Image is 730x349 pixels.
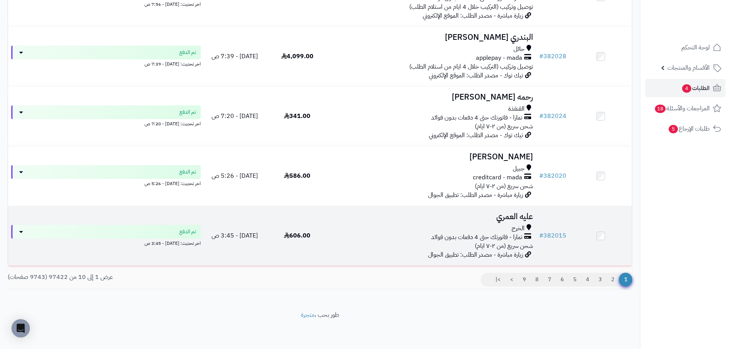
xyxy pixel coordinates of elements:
[11,59,201,67] div: اخر تحديث: [DATE] - 7:39 ص
[678,21,723,38] img: logo-2.png
[428,190,523,200] span: زيارة مباشرة - مصدر الطلب: تطبيق الجوال
[284,171,310,180] span: 586.00
[654,103,710,114] span: المراجعات والأسئلة
[645,79,725,97] a: الطلبات4
[539,231,543,240] span: #
[179,228,196,236] span: تم الدفع
[539,111,543,121] span: #
[409,2,533,11] span: توصيل وتركيب (التركيب خلال 4 ايام من استلام الطلب)
[539,171,543,180] span: #
[429,131,523,140] span: تيك توك - مصدر الطلب: الموقع الإلكتروني
[428,250,523,259] span: زيارة مباشرة - مصدر الطلب: تطبيق الجوال
[212,111,258,121] span: [DATE] - 7:20 ص
[475,241,533,251] span: شحن سريع (من ٢-٧ ايام)
[11,319,30,338] div: Open Intercom Messenger
[331,212,533,221] h3: عليه العمري
[681,83,710,93] span: الطلبات
[281,52,313,61] span: 4,099.00
[594,273,607,287] a: 3
[655,105,666,113] span: 18
[11,179,201,187] div: اخر تحديث: [DATE] - 5:26 ص
[539,52,566,61] a: #382028
[668,123,710,134] span: طلبات الإرجاع
[11,239,201,247] div: اخر تحديث: [DATE] - 3:45 ص
[512,224,525,233] span: الخرج
[645,38,725,57] a: لوحة التحكم
[429,71,523,80] span: تيك توك - مصدر الطلب: الموقع الإلكتروني
[212,231,258,240] span: [DATE] - 3:45 ص
[539,231,566,240] a: #382015
[606,273,619,287] a: 2
[669,125,678,133] span: 5
[423,11,523,20] span: زيارة مباشرة - مصدر الطلب: الموقع الإلكتروني
[681,42,710,53] span: لوحة التحكم
[530,273,543,287] a: 8
[475,182,533,191] span: شحن سريع (من ٢-٧ ايام)
[668,62,710,73] span: الأقسام والمنتجات
[301,310,315,320] a: متجرة
[11,119,201,127] div: اخر تحديث: [DATE] - 7:20 ص
[409,62,533,71] span: توصيل وتركيب (التركيب خلال 4 ايام من استلام الطلب)
[284,111,310,121] span: 341.00
[2,273,320,282] div: عرض 1 إلى 10 من 97422 (9743 صفحات)
[539,171,566,180] a: #382020
[284,231,310,240] span: 606.00
[331,93,533,102] h3: رحمه [PERSON_NAME]
[431,233,522,242] span: تمارا - فاتورتك حتى 4 دفعات بدون فوائد
[179,108,196,116] span: تم الدفع
[476,54,522,62] span: applepay - mada
[490,273,505,287] a: >|
[331,152,533,161] h3: [PERSON_NAME]
[645,99,725,118] a: المراجعات والأسئلة18
[505,273,518,287] a: >
[212,52,258,61] span: [DATE] - 7:39 ص
[508,105,525,113] span: القنفذة
[431,113,522,122] span: تمارا - فاتورتك حتى 4 دفعات بدون فوائد
[682,84,691,93] span: 4
[473,173,522,182] span: creditcard - mada
[331,33,533,42] h3: البندري [PERSON_NAME]
[212,171,258,180] span: [DATE] - 5:26 ص
[518,273,531,287] a: 9
[543,273,556,287] a: 7
[619,273,632,287] span: 1
[645,120,725,138] a: طلبات الإرجاع5
[568,273,581,287] a: 5
[513,45,525,54] span: حائل
[179,49,196,56] span: تم الدفع
[475,122,533,131] span: شحن سريع (من ٢-٧ ايام)
[179,168,196,176] span: تم الدفع
[581,273,594,287] a: 4
[539,52,543,61] span: #
[556,273,569,287] a: 6
[539,111,566,121] a: #382024
[513,164,525,173] span: جبيل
